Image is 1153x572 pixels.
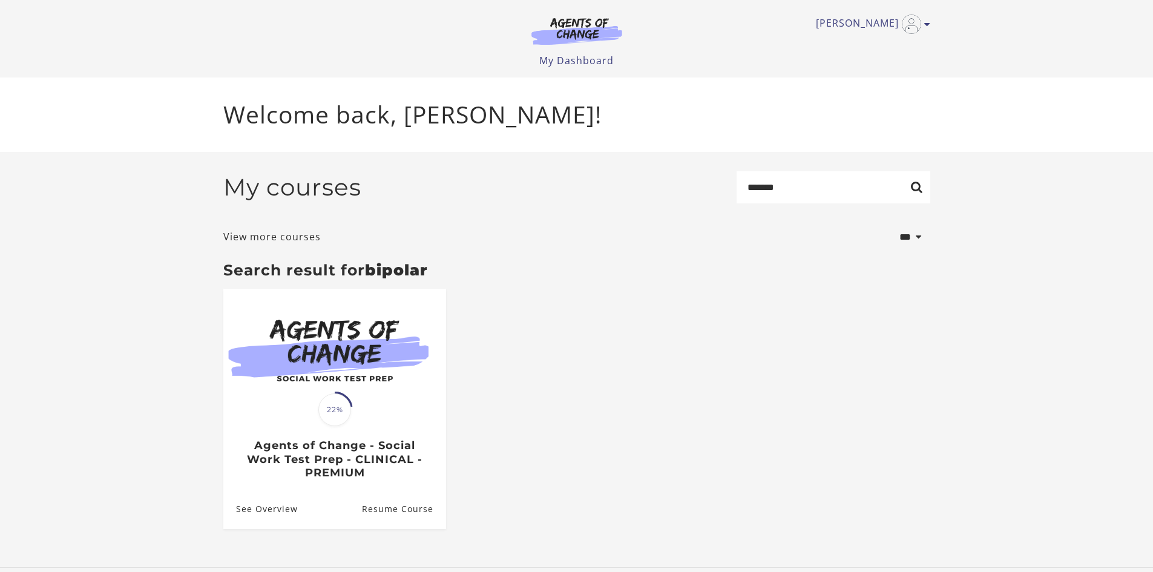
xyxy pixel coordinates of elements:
h3: Agents of Change - Social Work Test Prep - CLINICAL - PREMIUM [236,439,433,480]
span: 22% [318,393,351,426]
a: My Dashboard [539,54,614,67]
p: Welcome back, [PERSON_NAME]! [223,97,930,133]
h3: Search result for [223,261,930,279]
a: View more courses [223,229,321,244]
a: Agents of Change - Social Work Test Prep - CLINICAL - PREMIUM: See Overview [223,489,298,528]
a: Toggle menu [816,15,924,34]
img: Agents of Change Logo [519,17,635,45]
h2: My courses [223,173,361,202]
strong: bipolar [365,261,427,279]
a: Agents of Change - Social Work Test Prep - CLINICAL - PREMIUM: Resume Course [361,489,445,528]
